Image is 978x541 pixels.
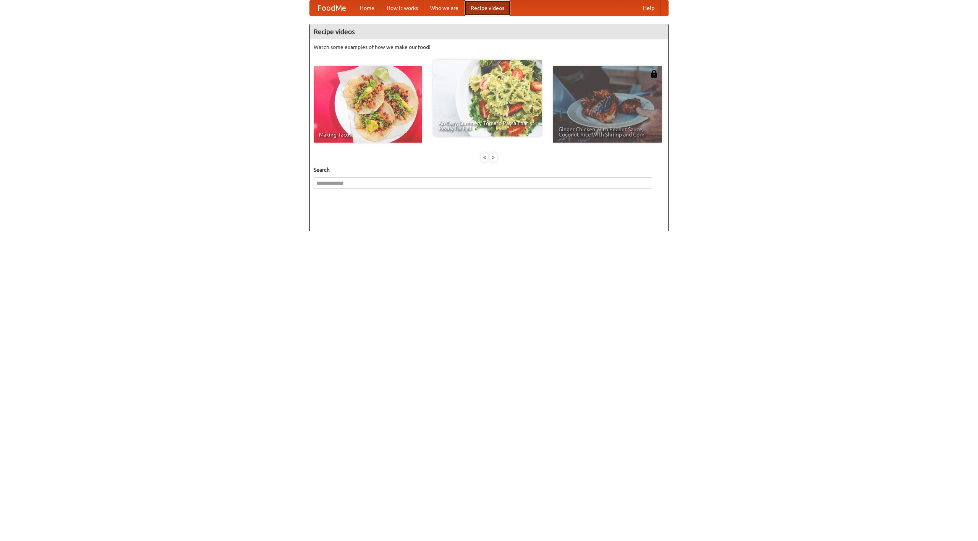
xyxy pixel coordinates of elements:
a: How it works [381,0,424,16]
p: Watch some examples of how we make our food! [314,43,664,51]
a: Recipe videos [465,0,510,16]
a: Home [354,0,381,16]
a: An Easy, Summery Tomato Pasta That's Ready for Fall [433,60,542,136]
a: Making Tacos [314,66,422,143]
div: » [490,153,497,162]
a: Who we are [424,0,465,16]
img: 483408.png [650,70,658,78]
span: Making Tacos [319,132,417,137]
a: FoodMe [310,0,354,16]
h4: Recipe videos [310,24,668,39]
span: An Easy, Summery Tomato Pasta That's Ready for Fall [439,120,536,131]
h5: Search [314,166,664,174]
a: Help [637,0,661,16]
div: « [481,153,488,162]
